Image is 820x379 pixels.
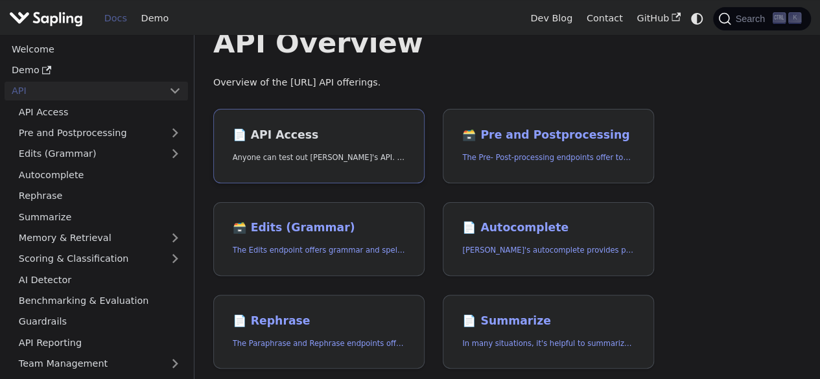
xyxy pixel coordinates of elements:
p: The Edits endpoint offers grammar and spell checking. [233,244,405,257]
a: Edits (Grammar) [12,144,188,163]
a: 📄️ SummarizeIn many situations, it's helpful to summarize a longer document into a shorter, more ... [443,295,654,369]
a: 📄️ Autocomplete[PERSON_NAME]'s autocomplete provides predictions of the next few characters or words [443,202,654,277]
h2: Edits (Grammar) [233,221,405,235]
a: GitHub [629,8,687,29]
a: API Access [12,102,188,121]
a: Autocomplete [12,165,188,184]
a: Sapling.ai [9,9,88,28]
h2: Pre and Postprocessing [462,128,635,143]
p: The Paraphrase and Rephrase endpoints offer paraphrasing for particular styles. [233,338,405,350]
a: Demo [5,61,188,80]
a: Scoring & Classification [12,249,188,268]
a: Team Management [12,354,188,373]
p: In many situations, it's helpful to summarize a longer document into a shorter, more easily diges... [462,338,635,350]
a: 🗃️ Pre and PostprocessingThe Pre- Post-processing endpoints offer tools for preparing your text d... [443,109,654,183]
a: Summarize [12,207,188,226]
a: Guardrails [12,312,188,331]
a: Dev Blog [523,8,579,29]
kbd: K [788,12,801,24]
button: Switch between dark and light mode (currently system mode) [688,9,707,28]
a: Pre and Postprocessing [12,124,188,143]
span: Search [731,14,773,24]
img: Sapling.ai [9,9,83,28]
p: The Pre- Post-processing endpoints offer tools for preparing your text data for ingestation as we... [462,152,635,164]
h2: API Access [233,128,405,143]
a: Memory & Retrieval [12,229,188,247]
button: Collapse sidebar category 'API' [162,82,188,100]
a: API [5,82,162,100]
a: Benchmarking & Evaluation [12,292,188,310]
a: Contact [580,8,630,29]
p: Overview of the [URL] API offerings. [213,75,655,91]
a: API Reporting [12,333,188,352]
p: Anyone can test out Sapling's API. To get started with the API, simply: [233,152,405,164]
h1: API Overview [213,25,655,60]
h2: Rephrase [233,314,405,328]
a: 🗃️ Edits (Grammar)The Edits endpoint offers grammar and spell checking. [213,202,425,277]
a: Welcome [5,40,188,58]
button: Search (Ctrl+K) [713,7,810,30]
a: 📄️ RephraseThe Paraphrase and Rephrase endpoints offer paraphrasing for particular styles. [213,295,425,369]
h2: Summarize [462,314,635,328]
a: Docs [97,8,134,29]
p: Sapling's autocomplete provides predictions of the next few characters or words [462,244,635,257]
a: Demo [134,8,176,29]
a: 📄️ API AccessAnyone can test out [PERSON_NAME]'s API. To get started with the API, simply: [213,109,425,183]
a: AI Detector [12,270,188,289]
h2: Autocomplete [462,221,635,235]
a: Rephrase [12,187,188,205]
